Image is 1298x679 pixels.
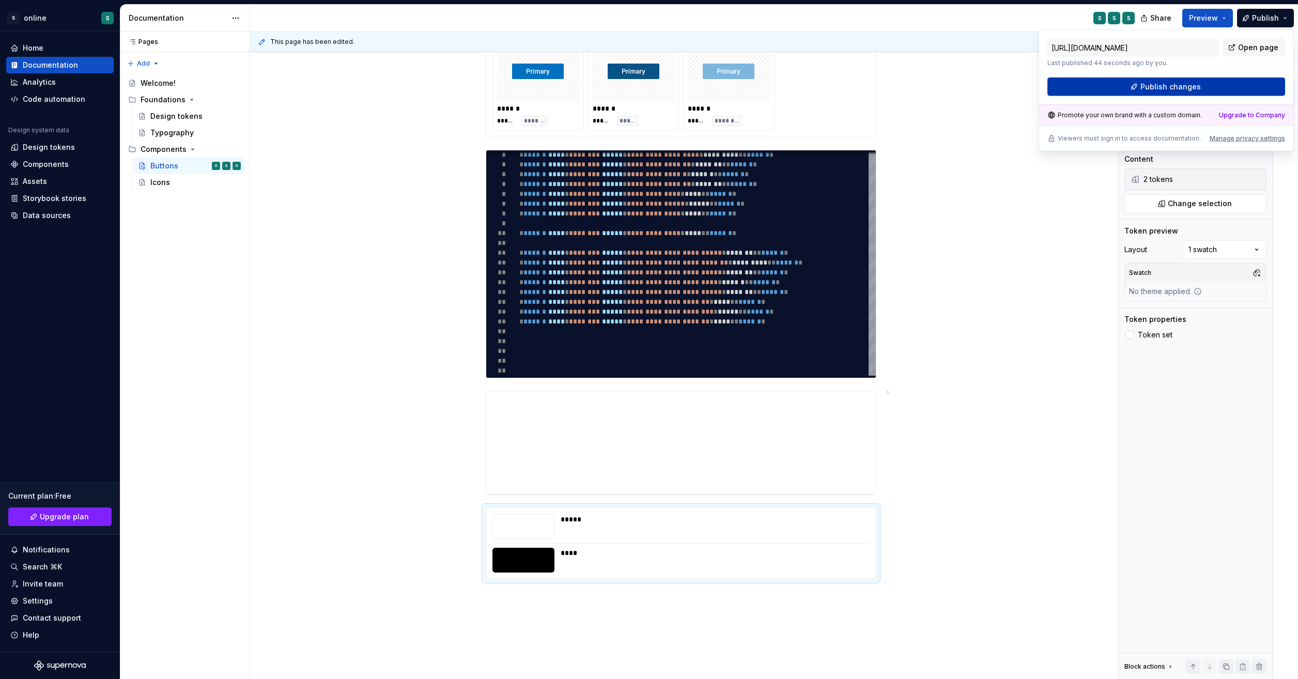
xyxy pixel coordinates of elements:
button: Manage privacy settings [1210,134,1285,143]
a: Documentation [6,57,114,73]
a: Typography [134,125,245,141]
button: Publish changes [1047,78,1285,96]
span: Share [1150,13,1171,23]
div: Promote your own brand with a custom domain. [1047,111,1202,119]
span: Preview [1189,13,1218,23]
div: Pages [124,38,158,46]
button: SonlineS [2,7,118,29]
div: Block actions [1124,662,1165,671]
span: Publish changes [1140,82,1201,92]
div: Token preview [1124,226,1178,236]
div: Swatch [1127,266,1153,280]
button: Change selection [1124,194,1266,213]
div: Storybook stories [23,193,86,204]
div: Content [1124,154,1153,164]
a: Components [6,156,114,173]
a: Analytics [6,74,114,90]
a: Welcome! [124,75,245,91]
div: 2 tokens [1144,174,1264,184]
span: Upgrade plan [40,512,89,522]
div: Code automation [23,94,85,104]
div: Layout [1124,244,1147,255]
div: Assets [23,176,47,187]
div: Design tokens [150,111,203,121]
div: S [225,161,228,171]
div: S [1112,14,1116,22]
div: Notifications [23,545,70,555]
div: Components [23,159,69,169]
div: S [106,14,110,22]
div: online [24,13,47,23]
span: Publish [1252,13,1279,23]
div: Components [141,144,187,155]
div: Documentation [129,13,226,23]
div: Foundations [141,95,186,105]
div: Components [124,141,245,158]
a: Home [6,40,114,56]
a: Icons [134,174,245,191]
div: No theme applied. [1125,282,1206,301]
a: Design tokens [134,108,245,125]
a: Upgrade plan [8,507,112,526]
button: Search ⌘K [6,559,114,575]
a: Settings [6,593,114,609]
button: Add [124,56,163,71]
div: S [214,161,218,171]
div: Analytics [23,77,56,87]
a: Storybook stories [6,190,114,207]
div: Home [23,43,43,53]
div: Icons [150,177,170,188]
div: Invite team [23,579,63,589]
a: Open page [1223,38,1285,57]
a: Design tokens [6,139,114,156]
div: S [1127,14,1131,22]
a: ButtonsSSS [134,158,245,174]
button: Share [1135,9,1178,27]
div: Welcome! [141,78,176,88]
div: Contact support [23,613,81,623]
a: Data sources [6,207,114,224]
button: Preview [1182,9,1233,27]
div: Token properties [1124,314,1186,325]
div: Page tree [124,75,245,191]
p: Last published 44 seconds ago by you. [1047,59,1219,67]
button: Notifications [6,542,114,558]
svg: Supernova Logo [34,660,86,671]
div: Data sources [23,210,71,221]
a: Upgrade to Company [1219,111,1285,119]
div: Help [23,630,39,640]
p: Viewers must sign in to access documentation. [1058,134,1201,143]
div: Current plan : Free [8,491,112,501]
span: This page has been edited. [270,38,354,46]
div: Search ⌘K [23,562,62,572]
button: Publish [1237,9,1294,27]
div: S [7,12,20,24]
button: Help [6,627,114,643]
div: Buttons [150,161,178,171]
div: Design system data [8,126,69,134]
a: Assets [6,173,114,190]
span: Add [137,59,150,68]
div: Settings [23,596,53,606]
div: Foundations [124,91,245,108]
div: Design tokens [23,142,75,152]
span: Token set [1138,331,1172,339]
div: Documentation [23,60,78,70]
a: Invite team [6,576,114,592]
div: Block actions [1124,659,1175,674]
div: S [235,161,238,171]
span: Change selection [1168,198,1232,209]
span: Open page [1238,42,1278,53]
div: S [886,389,889,397]
button: Contact support [6,610,114,626]
div: S [1098,14,1102,22]
div: Typography [150,128,194,138]
a: Code automation [6,91,114,107]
